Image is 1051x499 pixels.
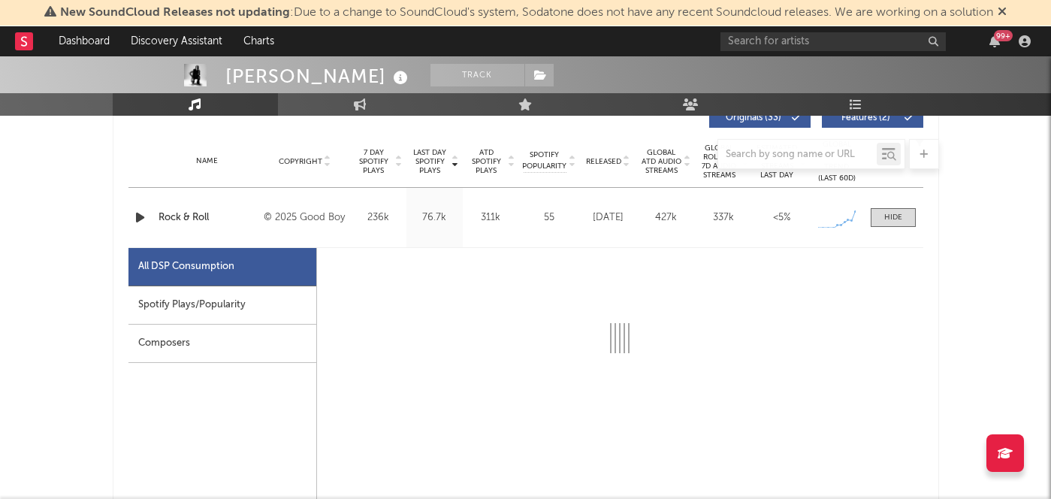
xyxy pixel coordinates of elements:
button: 99+ [989,35,1000,47]
span: Originals ( 33 ) [719,113,788,122]
span: : Due to a change to SoundCloud's system, Sodatone does not have any recent Soundcloud releases. ... [60,7,993,19]
button: Originals(33) [709,108,811,128]
div: Composers [128,325,316,363]
input: Search by song name or URL [718,149,877,161]
div: © 2025 Good Boy [264,209,346,227]
button: Track [430,64,524,86]
div: <5% [757,210,807,225]
div: All DSP Consumption [138,258,234,276]
div: All DSP Consumption [128,248,316,286]
div: 427k [641,210,691,225]
span: Dismiss [998,7,1007,19]
a: Dashboard [48,26,120,56]
span: New SoundCloud Releases not updating [60,7,290,19]
a: Rock & Roll [159,210,257,225]
div: 236k [354,210,403,225]
div: 99 + [994,30,1013,41]
button: Features(2) [822,108,923,128]
div: 337k [699,210,749,225]
a: Discovery Assistant [120,26,233,56]
div: [PERSON_NAME] [225,64,412,89]
div: [DATE] [583,210,633,225]
input: Search for artists [720,32,946,51]
div: Spotify Plays/Popularity [128,286,316,325]
div: 76.7k [410,210,459,225]
div: 311k [467,210,515,225]
div: 55 [523,210,575,225]
a: Charts [233,26,285,56]
span: Features ( 2 ) [832,113,901,122]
